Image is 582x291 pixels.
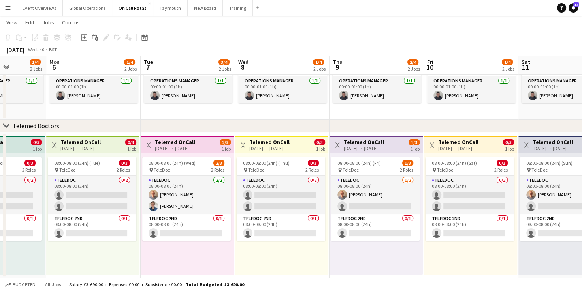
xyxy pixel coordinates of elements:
[112,0,153,16] button: On Call Rotas
[59,17,83,28] a: Comms
[39,17,57,28] a: Jobs
[26,47,46,52] span: Week 40
[186,282,244,287] span: Total Budgeted £3 690.00
[223,0,253,16] button: Training
[13,122,59,130] div: Telemed Doctors
[6,46,24,54] div: [DATE]
[62,19,80,26] span: Comms
[13,282,36,287] span: Budgeted
[43,282,62,287] span: All jobs
[22,17,38,28] a: Edit
[569,3,578,13] a: 12
[49,47,57,52] div: BST
[25,19,34,26] span: Edit
[16,0,63,16] button: Event Overviews
[42,19,54,26] span: Jobs
[3,17,21,28] a: View
[69,282,244,287] div: Salary £3 690.00 + Expenses £0.00 + Subsistence £0.00 =
[188,0,223,16] button: New Board
[153,0,188,16] button: Taymouth
[573,2,579,7] span: 12
[4,280,37,289] button: Budgeted
[6,19,17,26] span: View
[63,0,112,16] button: Global Operations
